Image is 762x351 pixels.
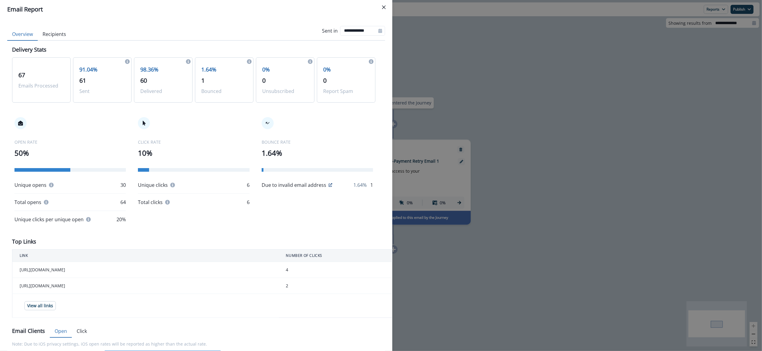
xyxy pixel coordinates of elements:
td: [URL][DOMAIN_NAME] [12,278,279,294]
p: 30 [120,181,126,189]
p: 0% [262,65,308,74]
button: Overview [7,28,38,41]
p: 20% [116,216,126,223]
p: CLICK RATE [138,139,249,145]
p: 10% [138,148,249,158]
p: Unsubscribed [262,88,308,95]
p: Total opens [14,199,41,206]
p: Total clicks [138,199,163,206]
span: 0 [323,76,327,85]
span: 60 [140,76,147,85]
span: 61 [79,76,86,85]
p: Email Clients [12,327,45,335]
p: Report Spam [323,88,369,95]
div: Email Report [7,5,385,14]
span: 0 [262,76,266,85]
p: Emails Processed [18,82,64,89]
p: 1.64% [353,181,367,189]
p: Delivered [140,88,186,95]
p: Delivery Stats [12,46,46,54]
p: BOUNCE RATE [262,139,373,145]
button: View all links [24,301,56,310]
span: 1 [201,76,205,85]
p: 6 [247,199,250,206]
td: 4 [279,262,393,278]
p: Note: Due to iOS privacy settings, iOS open rates will be reported as higher than the actual rate. [12,337,375,351]
p: Unique clicks [138,181,168,189]
p: Unique opens [14,181,46,189]
td: [URL][DOMAIN_NAME] [12,262,279,278]
button: Open [50,325,72,338]
p: 6 [247,181,250,189]
p: Due to invalid email address [262,181,326,189]
button: Click [72,325,92,338]
span: 67 [18,71,25,79]
p: Top Links [12,238,36,246]
button: Recipients [38,28,71,41]
p: 1 [370,181,373,189]
p: Sent [79,88,125,95]
p: 0% [323,65,369,74]
th: NUMBER OF CLICKS [279,250,393,262]
th: LINK [12,250,279,262]
p: 98.36% [140,65,186,74]
p: 1.64% [201,65,247,74]
p: Sent in [322,27,338,34]
p: 50% [14,148,126,158]
p: OPEN RATE [14,139,126,145]
p: View all links [27,303,53,308]
p: Unique clicks per unique open [14,216,84,223]
button: Close [379,2,389,12]
p: 64 [120,199,126,206]
td: 2 [279,278,393,294]
p: 91.04% [79,65,125,74]
p: 1.64% [262,148,373,158]
p: Bounced [201,88,247,95]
